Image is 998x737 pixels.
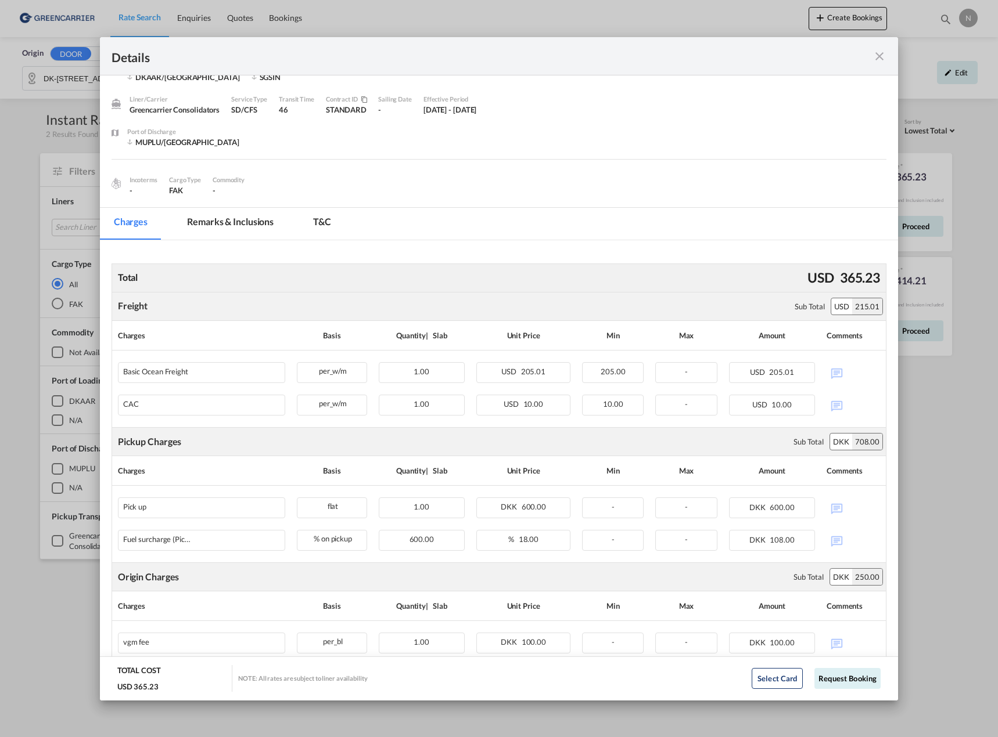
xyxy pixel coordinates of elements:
[685,399,688,409] span: -
[501,367,519,376] span: USD
[476,597,570,615] div: Unit Price
[130,94,220,104] div: Liner/Carrier
[827,497,880,518] div: No Comments Available
[873,49,886,63] md-icon: icon-close fg-AAA8AD m-0 cursor
[852,298,882,315] div: 215.01
[213,175,245,185] div: Commodity
[522,637,546,646] span: 100.00
[410,534,434,544] span: 600.00
[476,462,570,479] div: Unit Price
[279,104,314,115] div: 46
[118,299,148,312] div: Freight
[326,94,367,104] div: Contract / Rate Agreement / Tariff / Spot Pricing Reference Number
[612,534,615,544] span: -
[655,327,717,344] div: Max
[769,367,794,377] span: 205.01
[476,327,570,344] div: Unit Price
[423,94,477,104] div: Effective Period
[752,668,803,689] button: Select Card
[771,400,792,409] span: 10.00
[795,301,825,312] div: Sub Total
[130,104,220,115] div: Greencarrier Consolidators
[379,462,465,479] div: Quantity | Slab
[501,502,520,511] span: DKK
[130,185,157,196] div: -
[100,208,161,240] md-tab-item: Charges
[169,185,201,196] div: FAK
[504,399,522,409] span: USD
[749,638,769,647] span: DKK
[685,502,688,511] span: -
[749,535,769,544] span: DKK
[830,433,852,450] div: DKK
[299,208,345,240] md-tab-item: T&C
[379,327,465,344] div: Quantity | Slab
[297,462,367,479] div: Basis
[123,400,139,409] div: CAC
[173,208,288,240] md-tab-item: Remarks & Inclusions
[414,367,429,376] span: 1.00
[750,367,768,377] span: USD
[521,367,545,376] span: 205.01
[603,399,623,409] span: 10.00
[127,127,239,137] div: Port of Discharge
[378,104,412,115] div: -
[118,435,182,448] div: Pickup Charges
[830,569,852,585] div: DKK
[770,535,794,544] span: 108.00
[821,456,886,486] th: Comments
[110,177,123,190] img: cargo.png
[379,597,465,615] div: Quantity | Slab
[749,503,769,512] span: DKK
[297,633,366,648] div: per_bl
[414,637,429,646] span: 1.00
[814,668,881,689] button: Request Booking
[685,637,688,646] span: -
[501,637,520,646] span: DKK
[655,597,717,615] div: Max
[297,363,366,377] div: per_w/m
[729,597,815,615] div: Amount
[118,570,180,583] div: Origin Charges
[297,498,366,512] div: flat
[794,572,824,582] div: Sub Total
[805,265,837,290] div: USD
[117,665,161,681] div: TOTAL COST
[794,436,824,447] div: Sub Total
[519,534,539,544] span: 18.00
[770,503,794,512] span: 600.00
[326,94,378,127] div: STANDARD
[827,362,880,382] div: No Comments Available
[821,321,886,351] th: Comments
[118,597,286,615] div: Charges
[115,268,141,287] div: Total
[100,37,898,700] md-dialog: Pickup Door ...
[123,367,188,376] div: Basic Ocean Freight
[130,175,157,185] div: Incoterms
[127,72,240,82] div: DKAAR/Aarhus
[231,105,257,114] span: SD/CFS
[508,534,517,544] span: %
[118,327,286,344] div: Charges
[729,462,815,479] div: Amount
[231,94,267,104] div: Service Type
[522,502,546,511] span: 600.00
[685,534,688,544] span: -
[827,395,880,415] div: No Comments Available
[100,208,357,240] md-pagination-wrapper: Use the left and right arrow keys to navigate between tabs
[612,502,615,511] span: -
[582,597,644,615] div: Min
[279,94,314,104] div: Transit Time
[297,395,366,410] div: per_w/m
[655,462,717,479] div: Max
[378,94,412,104] div: Sailing Date
[752,400,770,409] span: USD
[123,535,193,544] div: Fuel surcharge (Pick up)
[837,265,883,290] div: 365.23
[297,597,367,615] div: Basis
[612,637,615,646] span: -
[127,137,239,147] div: MUPLU/Port Louis
[123,638,149,646] div: vgm fee
[213,186,216,195] span: -
[827,530,880,550] div: No Comments Available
